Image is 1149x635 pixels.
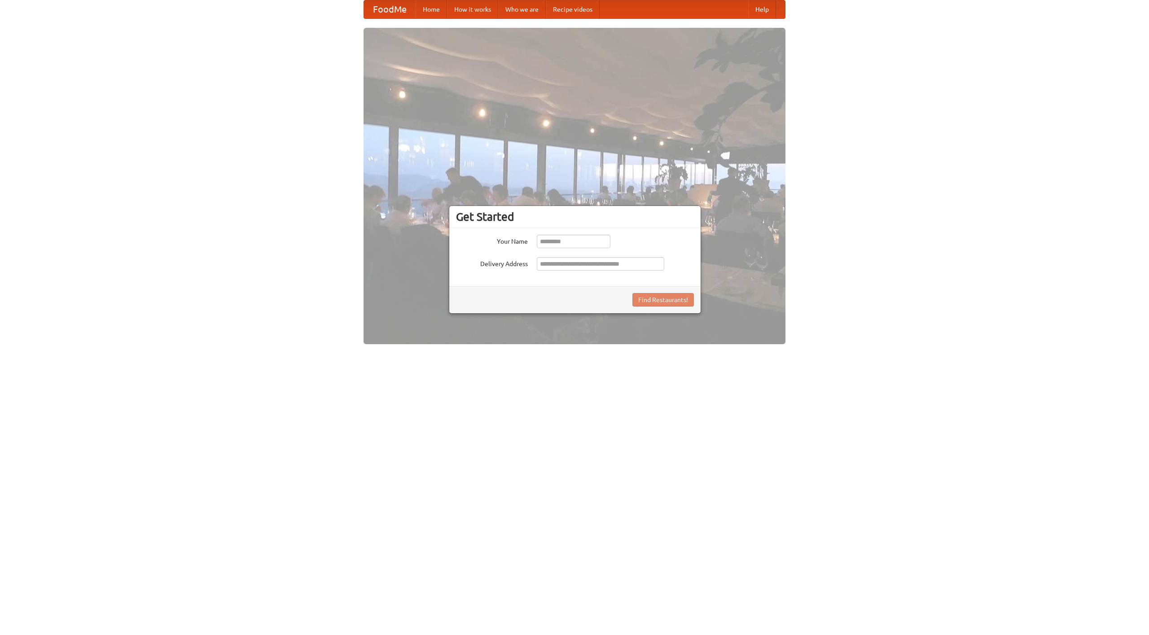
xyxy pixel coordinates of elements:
a: Home [416,0,447,18]
h3: Get Started [456,210,694,223]
a: Who we are [498,0,546,18]
button: Find Restaurants! [632,293,694,307]
label: Your Name [456,235,528,246]
a: FoodMe [364,0,416,18]
a: How it works [447,0,498,18]
a: Help [748,0,776,18]
a: Recipe videos [546,0,600,18]
label: Delivery Address [456,257,528,268]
